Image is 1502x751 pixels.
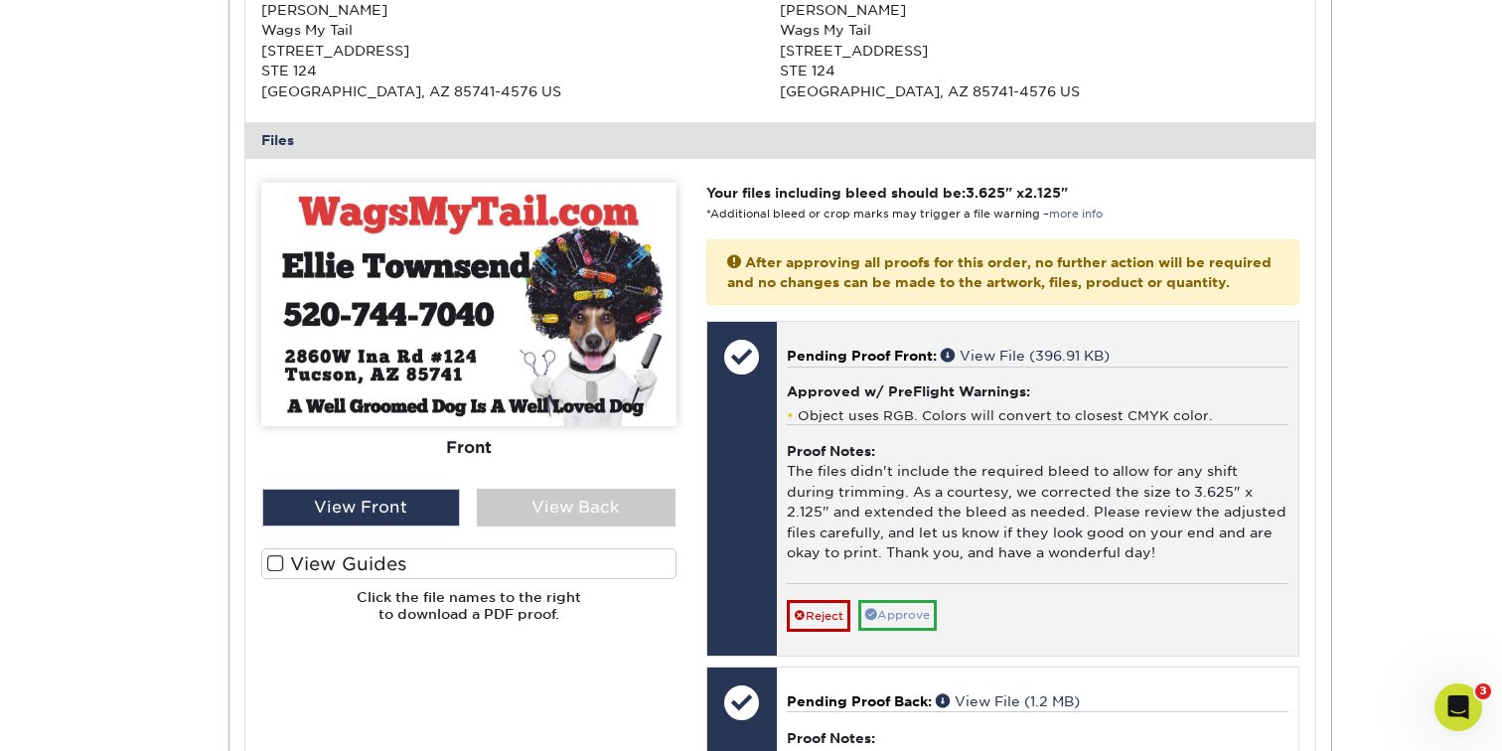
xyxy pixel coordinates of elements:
div: Files [245,122,1316,158]
strong: After approving all proofs for this order, no further action will be required and no changes can ... [727,254,1272,290]
a: Reject [787,600,850,632]
span: Pending Proof Front: [787,348,937,364]
div: View Front [262,489,461,526]
strong: Your files including bleed should be: " x " [706,185,1068,201]
h6: Click the file names to the right to download a PDF proof. [261,589,676,638]
div: View Back [477,489,676,526]
a: Approve [858,600,937,631]
span: 3 [1475,683,1491,699]
span: 2.125 [1024,185,1061,201]
strong: Proof Notes: [787,730,875,746]
a: View File (1.2 MB) [936,693,1080,709]
small: *Additional bleed or crop marks may trigger a file warning – [706,208,1103,221]
li: Object uses RGB. Colors will convert to closest CMYK color. [787,407,1288,424]
span: Pending Proof Back: [787,693,932,709]
strong: Proof Notes: [787,443,875,459]
a: View File (396.91 KB) [941,348,1110,364]
a: more info [1049,208,1103,221]
label: View Guides [261,548,676,579]
span: 3.625 [966,185,1005,201]
iframe: Intercom live chat [1434,683,1482,731]
div: The files didn't include the required bleed to allow for any shift during trimming. As a courtesy... [787,424,1288,583]
div: Front [261,425,676,469]
h4: Approved w/ PreFlight Warnings: [787,383,1288,399]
